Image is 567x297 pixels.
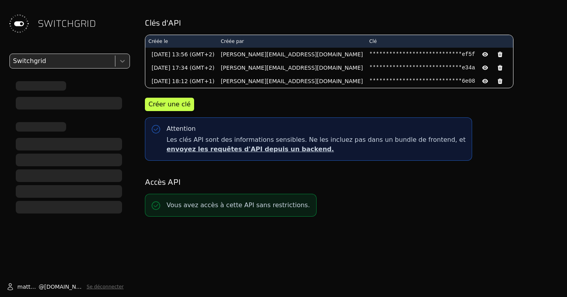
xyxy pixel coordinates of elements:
span: [DOMAIN_NAME] [44,283,83,291]
div: Attention [167,124,196,134]
td: [DATE] 13:56 (GMT+2) [145,48,218,61]
td: [PERSON_NAME][EMAIL_ADDRESS][DOMAIN_NAME] [218,48,366,61]
button: Se déconnecter [87,284,124,290]
h2: Clés d'API [145,17,556,28]
th: Clé [366,35,513,48]
th: Créée par [218,35,366,48]
img: Switchgrid Logo [6,11,31,36]
th: Créée le [145,35,218,48]
td: [DATE] 17:34 (GMT+2) [145,61,218,74]
button: Créer une clé [145,98,194,111]
span: Les clés API sont des informations sensibles. Ne les incluez pas dans un bundle de frontend, et [167,135,465,154]
td: [DATE] 18:12 (GMT+1) [145,74,218,88]
p: envoyez les requêtes d'API depuis un backend. [167,145,465,154]
h2: Accès API [145,176,556,187]
td: [PERSON_NAME][EMAIL_ADDRESS][DOMAIN_NAME] [218,74,366,88]
p: Vous avez accès à cette API sans restrictions. [167,200,310,210]
span: matthieu [17,283,39,291]
span: SWITCHGRID [38,17,96,30]
div: Créer une clé [148,100,191,109]
span: @ [39,283,44,291]
td: [PERSON_NAME][EMAIL_ADDRESS][DOMAIN_NAME] [218,61,366,74]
